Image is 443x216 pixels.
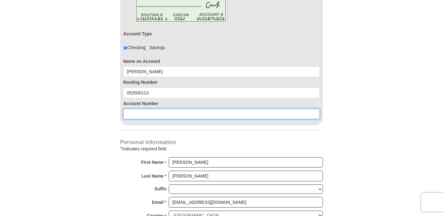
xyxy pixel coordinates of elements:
strong: Suffix [154,184,167,193]
strong: First Name [141,158,163,167]
h4: Personal Information [120,140,323,145]
label: Name on Account [123,58,320,64]
div: Indicates required field [120,145,323,153]
strong: Last Name [142,172,164,180]
label: Account Type [123,31,152,37]
strong: Email [152,198,163,207]
div: Checking Savings [123,44,165,51]
label: Routing Number [123,79,320,85]
label: Account Number [123,100,320,107]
